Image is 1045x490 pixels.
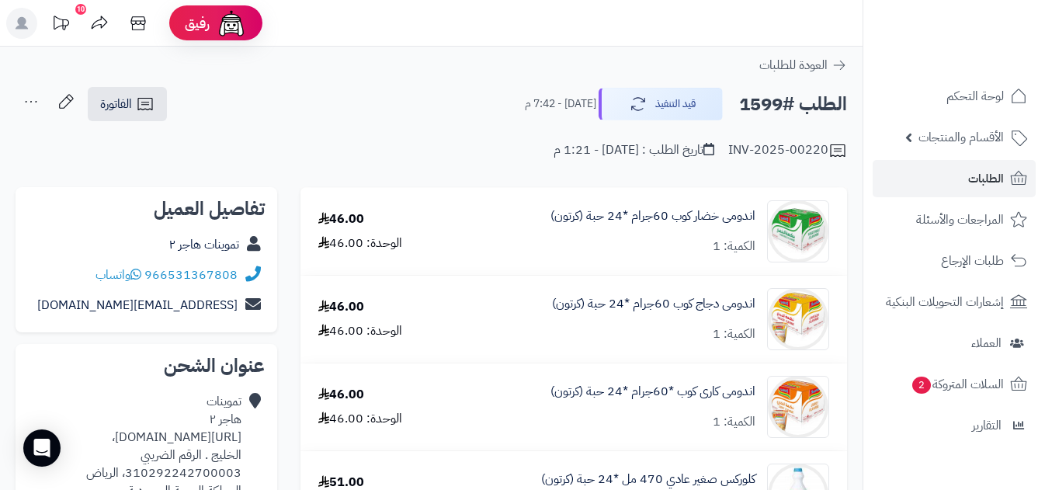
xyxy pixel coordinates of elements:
[768,200,828,262] img: 1747281281-61rDPewxzyL._AC_SL1000-90x90.jpg
[768,288,828,350] img: 1747281487-61zNNZx9X4L._AC_SL1000-90x90.jpg
[971,332,1002,354] span: العملاء
[541,471,755,488] a: كلوركس صغير عادي 470 مل *24 حبة (كرتون)
[318,210,364,228] div: 46.00
[873,242,1036,280] a: طلبات الإرجاع
[41,8,80,43] a: تحديثات المنصة
[100,95,132,113] span: الفاتورة
[88,87,167,121] a: الفاتورة
[886,291,1004,313] span: إشعارات التحويلات البنكية
[28,200,265,218] h2: تفاصيل العميل
[75,4,86,15] div: 10
[185,14,210,33] span: رفيق
[713,238,755,255] div: الكمية: 1
[318,322,402,340] div: الوحدة: 46.00
[713,325,755,343] div: الكمية: 1
[554,141,714,159] div: تاريخ الطلب : [DATE] - 1:21 م
[169,235,239,254] a: تموينات هاجر ٢
[768,376,828,438] img: 1747281764-61JFMyxunmL._AC_SL1000-90x90.jpg
[23,429,61,467] div: Open Intercom Messenger
[713,413,755,431] div: الكمية: 1
[759,56,828,75] span: العودة للطلبات
[28,356,265,375] h2: عنوان الشحن
[599,88,723,120] button: قيد التنفيذ
[525,96,596,112] small: [DATE] - 7:42 م
[318,386,364,404] div: 46.00
[216,8,247,39] img: ai-face.png
[873,325,1036,362] a: العملاء
[911,374,1004,395] span: السلات المتروكة
[873,78,1036,115] a: لوحة التحكم
[873,407,1036,444] a: التقارير
[95,266,141,284] a: واتساب
[739,89,847,120] h2: الطلب #1599
[916,209,1004,231] span: المراجعات والأسئلة
[873,160,1036,197] a: الطلبات
[552,295,755,313] a: اندومى دجاج كوب 60جرام *24 حبة (كرتون)
[144,266,238,284] a: 966531367808
[941,250,1004,272] span: طلبات الإرجاع
[550,207,755,225] a: اندومى خضار كوب 60جرام *24 حبة (كرتون)
[939,42,1030,75] img: logo-2.png
[912,377,931,394] span: 2
[728,141,847,160] div: INV-2025-00220
[918,127,1004,148] span: الأقسام والمنتجات
[972,415,1002,436] span: التقارير
[318,235,402,252] div: الوحدة: 46.00
[968,168,1004,189] span: الطلبات
[873,366,1036,403] a: السلات المتروكة2
[873,283,1036,321] a: إشعارات التحويلات البنكية
[318,298,364,316] div: 46.00
[318,410,402,428] div: الوحدة: 46.00
[37,296,238,315] a: [EMAIL_ADDRESS][DOMAIN_NAME]
[550,383,755,401] a: اندومى كارى كوب *60جرام *24 حبة (كرتون)
[946,85,1004,107] span: لوحة التحكم
[873,201,1036,238] a: المراجعات والأسئلة
[759,56,847,75] a: العودة للطلبات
